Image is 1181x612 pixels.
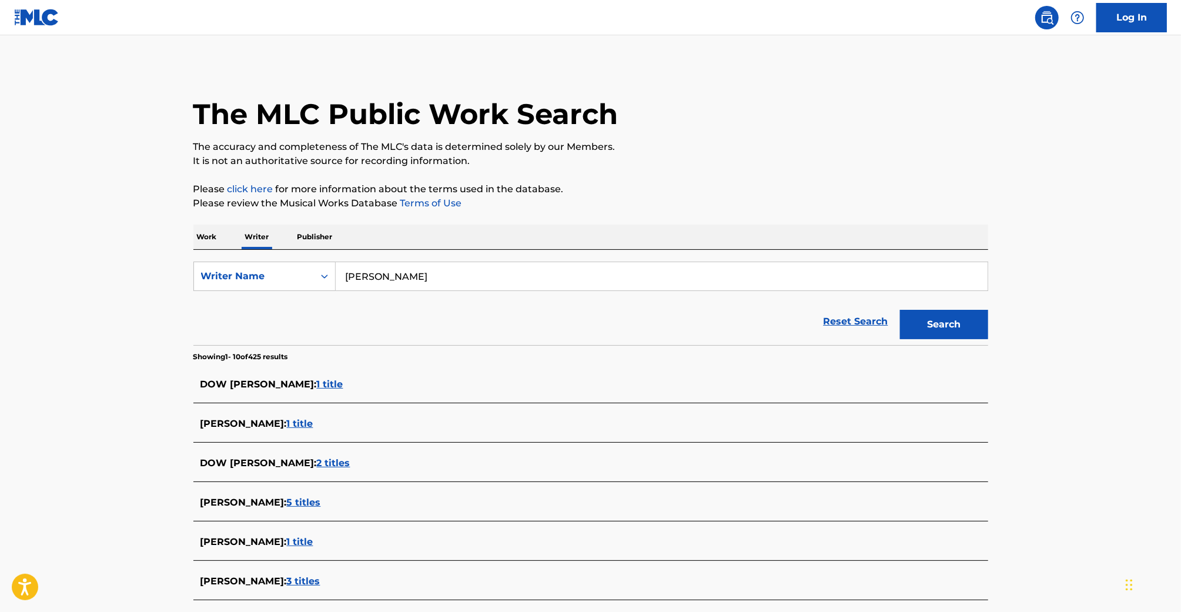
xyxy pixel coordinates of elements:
[1066,6,1089,29] div: Help
[287,418,313,429] span: 1 title
[200,418,287,429] span: [PERSON_NAME] :
[287,536,313,547] span: 1 title
[193,262,988,345] form: Search Form
[200,379,317,390] span: DOW [PERSON_NAME] :
[287,576,320,587] span: 3 titles
[1040,11,1054,25] img: search
[193,96,618,132] h1: The MLC Public Work Search
[14,9,59,26] img: MLC Logo
[227,183,273,195] a: click here
[193,352,288,362] p: Showing 1 - 10 of 425 results
[317,379,343,390] span: 1 title
[200,457,317,469] span: DOW [PERSON_NAME] :
[242,225,273,249] p: Writer
[1070,11,1085,25] img: help
[193,182,988,196] p: Please for more information about the terms used in the database.
[287,497,321,508] span: 5 titles
[317,457,350,469] span: 2 titles
[193,140,988,154] p: The accuracy and completeness of The MLC's data is determined solely by our Members.
[201,269,307,283] div: Writer Name
[193,225,220,249] p: Work
[200,497,287,508] span: [PERSON_NAME] :
[818,309,894,335] a: Reset Search
[193,154,988,168] p: It is not an authoritative source for recording information.
[200,536,287,547] span: [PERSON_NAME] :
[398,198,462,209] a: Terms of Use
[1035,6,1059,29] a: Public Search
[900,310,988,339] button: Search
[1126,567,1133,603] div: Drag
[193,196,988,210] p: Please review the Musical Works Database
[294,225,336,249] p: Publisher
[1096,3,1167,32] a: Log In
[200,576,287,587] span: [PERSON_NAME] :
[1122,556,1181,612] iframe: Chat Widget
